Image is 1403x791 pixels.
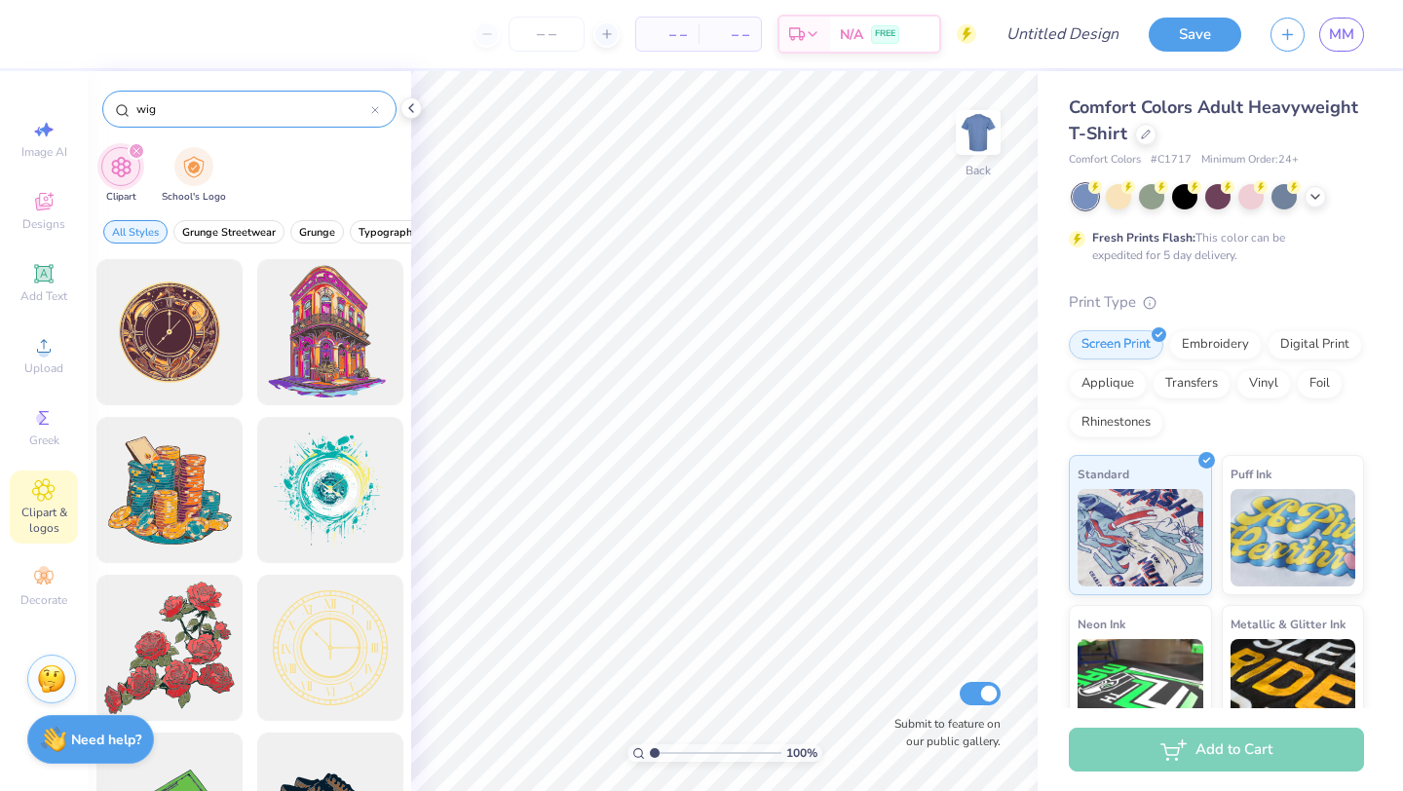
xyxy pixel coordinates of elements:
a: MM [1319,18,1364,52]
img: Clipart Image [110,156,133,178]
strong: Fresh Prints Flash: [1092,230,1195,245]
span: Metallic & Glitter Ink [1231,614,1346,634]
div: Applique [1069,369,1147,398]
img: Metallic & Glitter Ink [1231,639,1356,736]
span: School's Logo [162,190,226,205]
span: Grunge [299,225,335,240]
span: Neon Ink [1078,614,1125,634]
span: Clipart & logos [10,505,78,536]
div: Embroidery [1169,330,1262,359]
button: filter button [173,220,284,244]
span: Clipart [106,190,136,205]
span: FREE [875,27,895,41]
span: All Styles [112,225,159,240]
span: Comfort Colors Adult Heavyweight T-Shirt [1069,95,1358,145]
button: filter button [350,220,427,244]
span: – – [710,24,749,45]
div: Screen Print [1069,330,1163,359]
span: Minimum Order: 24 + [1201,152,1299,169]
span: 100 % [786,744,817,762]
strong: Need help? [71,731,141,749]
div: Transfers [1153,369,1231,398]
span: Grunge Streetwear [182,225,276,240]
img: Back [959,113,998,152]
div: Vinyl [1236,369,1291,398]
div: This color can be expedited for 5 day delivery. [1092,229,1332,264]
span: Puff Ink [1231,464,1271,484]
div: Print Type [1069,291,1364,314]
button: filter button [103,220,168,244]
div: filter for School's Logo [162,147,226,205]
span: Decorate [20,592,67,608]
span: # C1717 [1151,152,1192,169]
img: School's Logo Image [183,156,205,178]
span: Greek [29,433,59,448]
label: Submit to feature on our public gallery. [884,715,1001,750]
div: Digital Print [1268,330,1362,359]
span: Standard [1078,464,1129,484]
div: Rhinestones [1069,408,1163,437]
span: Comfort Colors [1069,152,1141,169]
button: filter button [290,220,344,244]
span: Add Text [20,288,67,304]
span: Typography [359,225,418,240]
span: – – [648,24,687,45]
span: N/A [840,24,863,45]
button: filter button [101,147,140,205]
input: Try "Stars" [134,99,371,119]
img: Neon Ink [1078,639,1203,736]
button: Save [1149,18,1241,52]
div: Foil [1297,369,1343,398]
input: Untitled Design [991,15,1134,54]
span: Designs [22,216,65,232]
div: filter for Clipart [101,147,140,205]
button: filter button [162,147,226,205]
input: – – [509,17,585,52]
img: Standard [1078,489,1203,586]
span: MM [1329,23,1354,46]
span: Upload [24,360,63,376]
img: Puff Ink [1231,489,1356,586]
div: Back [966,162,991,179]
span: Image AI [21,144,67,160]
